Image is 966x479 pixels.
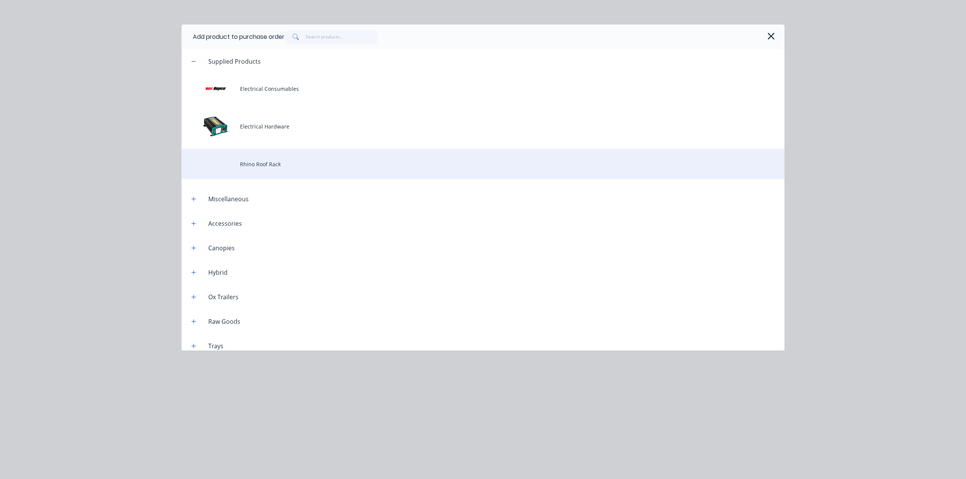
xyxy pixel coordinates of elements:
input: Search products... [306,29,379,44]
div: Supplied Products [202,57,267,66]
div: Ox Trailers [202,292,245,301]
div: Miscellaneous [202,194,255,204]
div: Canopies [202,243,241,253]
div: Add product to purchase order [193,32,285,41]
div: Accessories [202,219,248,228]
div: Hybrid [202,268,234,277]
div: Trays [202,341,229,350]
div: Raw Goods [202,317,246,326]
